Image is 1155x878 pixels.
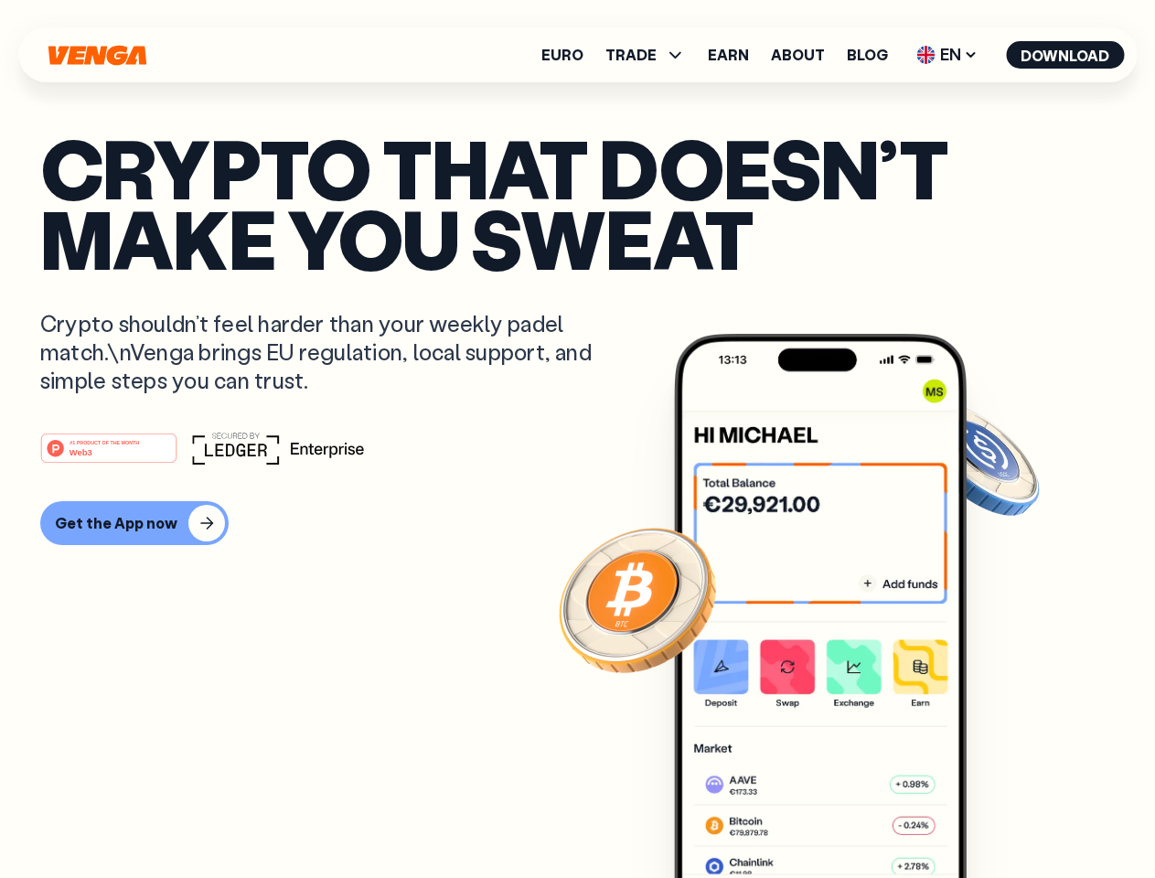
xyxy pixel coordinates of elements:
img: Bitcoin [555,517,720,681]
a: About [771,48,825,62]
p: Crypto shouldn’t feel harder than your weekly padel match.\nVenga brings EU regulation, local sup... [40,309,618,395]
div: Get the App now [55,514,177,532]
p: Crypto that doesn’t make you sweat [40,133,1115,273]
span: EN [910,40,984,70]
a: Euro [541,48,583,62]
button: Download [1006,41,1124,69]
img: USDC coin [912,393,1043,525]
a: #1 PRODUCT OF THE MONTHWeb3 [40,444,177,467]
a: Earn [708,48,749,62]
img: flag-uk [916,46,935,64]
a: Blog [847,48,888,62]
svg: Home [46,45,148,66]
span: TRADE [605,48,657,62]
button: Get the App now [40,501,229,545]
span: TRADE [605,44,686,66]
tspan: Web3 [70,446,92,456]
tspan: #1 PRODUCT OF THE MONTH [70,439,139,444]
a: Get the App now [40,501,1115,545]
